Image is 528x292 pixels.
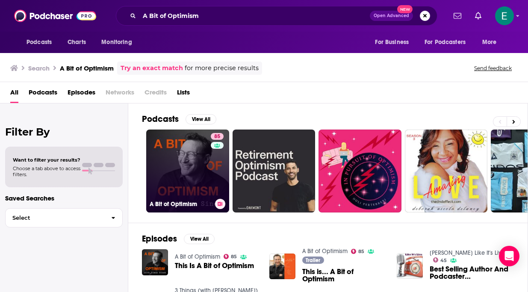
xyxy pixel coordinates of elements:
[369,34,419,50] button: open menu
[269,254,295,280] img: This is... A Bit of Optimism
[177,86,190,103] a: Lists
[145,86,167,103] span: Credits
[306,258,320,263] span: Trailer
[21,34,63,50] button: open menu
[184,234,215,244] button: View All
[211,133,224,140] a: 85
[374,14,409,18] span: Open Advanced
[425,36,466,48] span: For Podcasters
[13,165,80,177] span: Choose a tab above to access filters.
[224,254,237,259] a: 85
[142,233,177,244] h2: Episodes
[139,9,370,23] input: Search podcasts, credits, & more...
[440,259,447,263] span: 45
[5,194,123,202] p: Saved Searches
[499,246,519,266] div: Open Intercom Messenger
[430,265,514,280] span: Best Selling Author And Podcaster [PERSON_NAME] From A Bit Of Optimism
[186,114,216,124] button: View All
[101,36,132,48] span: Monitoring
[302,268,386,283] a: This is... A Bit of Optimism
[214,133,220,141] span: 85
[121,63,183,73] a: Try an exact match
[142,114,179,124] h2: Podcasts
[142,249,168,275] img: This Is A Bit of Optimism
[375,36,409,48] span: For Business
[175,253,220,260] a: A Bit of Optimism
[28,64,50,72] h3: Search
[495,6,514,25] button: Show profile menu
[495,6,514,25] span: Logged in as ellien
[29,86,57,103] a: Podcasts
[27,36,52,48] span: Podcasts
[146,130,229,212] a: 85A Bit of Optimism
[68,86,95,103] a: Episodes
[472,9,485,23] a: Show notifications dropdown
[14,8,96,24] img: Podchaser - Follow, Share and Rate Podcasts
[185,63,259,73] span: for more precise results
[13,157,80,163] span: Want to filter your results?
[302,248,348,255] a: A Bit of Optimism
[5,208,123,227] button: Select
[95,34,143,50] button: open menu
[351,249,365,254] a: 85
[142,233,215,244] a: EpisodesView All
[116,6,437,26] div: Search podcasts, credits, & more...
[231,255,237,259] span: 85
[476,34,507,50] button: open menu
[5,126,123,138] h2: Filter By
[397,253,423,279] img: Best Selling Author And Podcaster Simon Sinek From A Bit Of Optimism
[370,11,413,21] button: Open AdvancedNew
[68,36,86,48] span: Charts
[142,114,216,124] a: PodcastsView All
[450,9,465,23] a: Show notifications dropdown
[358,250,364,254] span: 85
[62,34,91,50] a: Charts
[430,249,504,257] a: Arroe Collins Like It's Live
[150,201,212,208] h3: A Bit of Optimism
[472,65,514,72] button: Send feedback
[10,86,18,103] a: All
[419,34,478,50] button: open menu
[495,6,514,25] img: User Profile
[60,64,114,72] h3: A Bit of Optimism
[433,257,447,263] a: 45
[397,5,413,13] span: New
[175,262,254,269] a: This Is A Bit of Optimism
[482,36,497,48] span: More
[106,86,134,103] span: Networks
[430,265,514,280] a: Best Selling Author And Podcaster Simon Sinek From A Bit Of Optimism
[6,215,104,221] span: Select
